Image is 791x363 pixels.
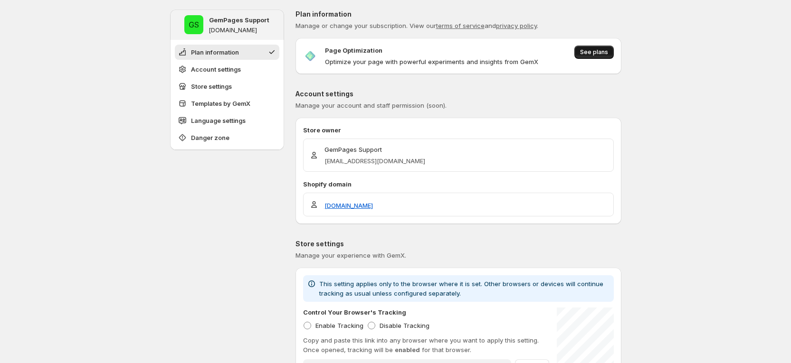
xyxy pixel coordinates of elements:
[295,9,621,19] p: Plan information
[303,307,406,317] p: Control Your Browser's Tracking
[496,22,537,29] a: privacy policy
[303,179,614,189] p: Shopify domain
[325,46,382,55] p: Page Optimization
[191,82,232,91] span: Store settings
[380,322,429,329] span: Disable Tracking
[209,15,269,25] p: GemPages Support
[209,27,257,34] p: [DOMAIN_NAME]
[175,45,279,60] button: Plan information
[175,62,279,77] button: Account settings
[324,145,425,154] p: GemPages Support
[303,335,549,354] p: Copy and paste this link into any browser where you want to apply this setting. Once opened, trac...
[315,322,363,329] span: Enable Tracking
[189,20,199,29] text: GS
[191,65,241,74] span: Account settings
[191,99,250,108] span: Templates by GemX
[295,89,621,99] p: Account settings
[324,201,373,210] a: [DOMAIN_NAME]
[436,22,485,29] a: terms of service
[191,116,246,125] span: Language settings
[295,239,621,249] p: Store settings
[191,47,239,57] span: Plan information
[184,15,203,34] span: GemPages Support
[574,46,614,59] button: See plans
[303,125,614,135] p: Store owner
[175,130,279,145] button: Danger zone
[319,280,603,297] span: This setting applies only to the browser where it is set. Other browsers or devices will continue...
[303,49,317,63] img: Page Optimization
[175,79,279,94] button: Store settings
[295,102,447,109] span: Manage your account and staff permission (soon).
[395,346,420,354] span: enabled
[295,22,538,29] span: Manage or change your subscription. View our and .
[580,48,608,56] span: See plans
[175,113,279,128] button: Language settings
[295,251,406,259] span: Manage your experience with GemX.
[325,57,538,66] p: Optimize your page with powerful experiments and insights from GemX
[324,156,425,166] p: [EMAIL_ADDRESS][DOMAIN_NAME]
[191,133,229,142] span: Danger zone
[175,96,279,111] button: Templates by GemX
